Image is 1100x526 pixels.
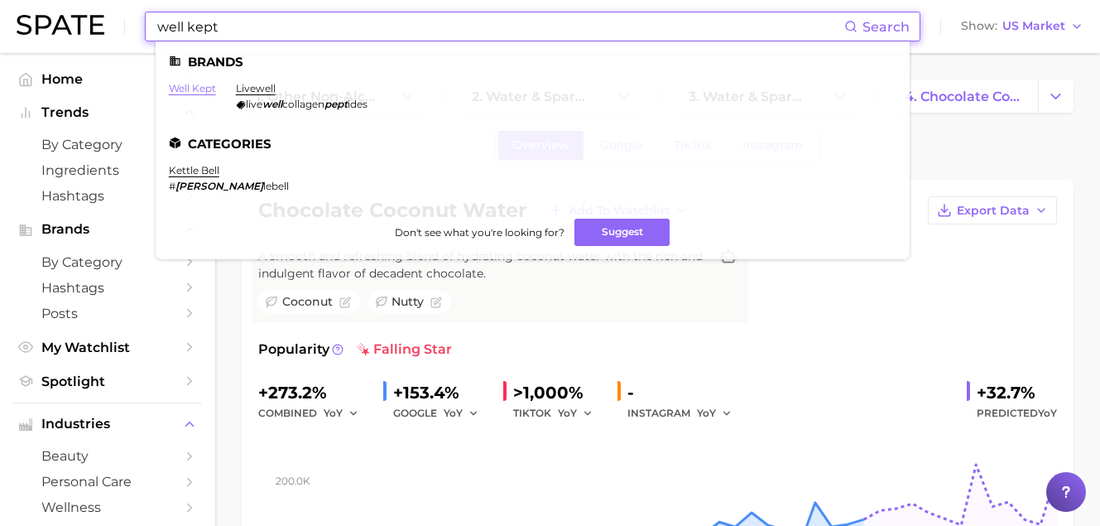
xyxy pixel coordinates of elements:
div: +273.2% [258,379,370,406]
div: +153.4% [393,379,490,406]
button: Flag as miscategorized or irrelevant [430,297,442,308]
button: Flag as miscategorized or irrelevant [339,297,351,308]
span: Popularity [258,340,329,360]
div: TIKTOK [513,403,604,423]
a: 4. chocolate coconut water [891,80,1038,113]
span: personal care [41,474,174,490]
span: Posts [41,306,174,321]
button: Suggest [574,219,670,246]
span: YoY [1038,407,1057,419]
span: by Category [41,254,174,270]
button: Brands [13,217,202,242]
input: Search here for a brand, industry, or ingredient [156,12,844,41]
a: well kept [169,82,216,94]
a: My Watchlist [13,335,202,360]
span: Brands [41,222,174,237]
div: GOOGLE [393,403,490,423]
button: Industries [13,412,202,437]
div: INSTAGRAM [627,403,743,423]
em: pept [324,98,348,110]
a: kettle bell [169,164,219,176]
span: coconut [282,293,333,311]
div: +32.7% [977,379,1057,406]
span: Hashtags [41,280,174,296]
button: Export Data [928,196,1057,224]
span: My Watchlist [41,340,174,355]
span: 4. chocolate coconut water [905,89,1024,104]
span: YoY [558,406,577,420]
li: Categories [169,137,896,151]
a: Posts [13,301,202,326]
span: >1,000% [513,383,584,403]
a: Ingredients [13,157,202,183]
a: Spotlight [13,369,202,394]
em: well [262,98,282,110]
a: Hashtags [13,275,202,301]
span: Don't see what you're looking for? [395,226,564,239]
span: A smooth and refreshing blend of hydrating coconut water with the rich and indulgent flavor of de... [258,248,709,282]
span: YoY [697,406,716,420]
span: by Category [41,137,174,152]
a: livewell [236,82,276,94]
span: Home [41,71,174,87]
a: Hashtags [13,183,202,209]
span: falling star [357,340,452,360]
a: beauty [13,443,202,469]
span: Ingredients [41,162,174,178]
span: Show [961,22,997,31]
span: live [246,98,262,110]
span: beauty [41,448,174,464]
button: YoY [444,403,479,423]
a: Home [13,66,202,92]
span: YoY [444,406,463,420]
a: by Category [13,249,202,275]
span: collagen [282,98,324,110]
div: - [627,379,743,406]
a: wellness [13,495,202,520]
button: Change Category [1038,80,1074,113]
img: SPATE [17,15,104,35]
button: Trends [13,100,202,125]
a: by Category [13,132,202,157]
span: wellness [41,499,174,515]
li: Brands [169,55,896,69]
span: nutty [391,293,424,311]
img: falling star [357,343,370,356]
span: ides [348,98,367,110]
em: [PERSON_NAME] [175,180,263,192]
span: YoY [324,406,343,420]
span: Industries [41,417,174,432]
span: Search [862,19,910,35]
span: US Market [1002,22,1065,31]
span: Hashtags [41,188,174,204]
span: # [169,180,175,192]
span: Spotlight [41,374,174,389]
button: YoY [324,403,359,423]
span: Predicted [977,403,1057,423]
a: personal care [13,469,202,495]
span: Trends [41,105,174,120]
span: Export Data [957,204,1030,218]
button: YoY [558,403,593,423]
button: ShowUS Market [957,16,1088,37]
span: lebell [263,180,289,192]
button: YoY [697,403,733,423]
div: combined [258,403,370,423]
